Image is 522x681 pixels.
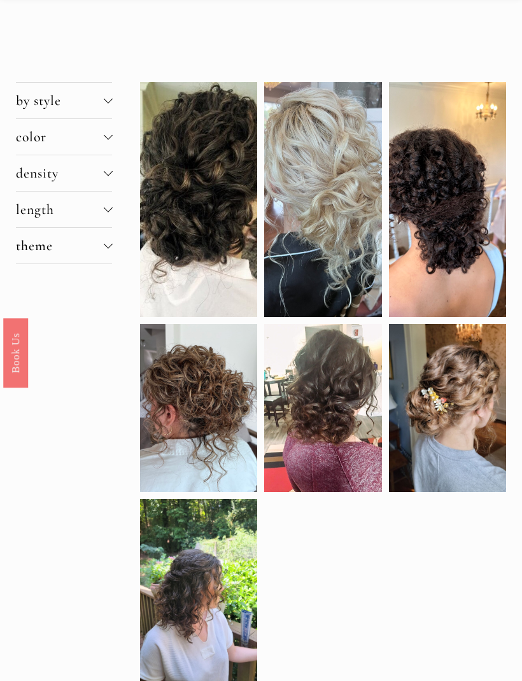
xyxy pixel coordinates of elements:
[16,92,104,109] span: by style
[16,155,113,191] button: density
[16,119,113,155] button: color
[16,192,113,227] button: length
[16,83,113,118] button: by style
[16,201,104,218] span: length
[16,237,104,254] span: theme
[16,129,104,145] span: color
[16,165,104,181] span: density
[3,318,28,388] a: Book Us
[16,228,113,263] button: theme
